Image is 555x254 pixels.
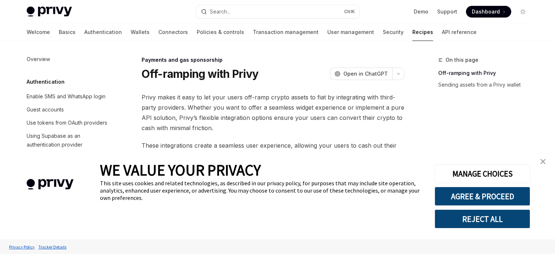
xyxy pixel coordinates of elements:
button: Open search [196,5,359,18]
a: Enable SMS and WhatsApp login [21,90,114,103]
a: Connectors [158,23,188,41]
span: WE VALUE YOUR PRIVACY [100,160,261,179]
a: Wallets [131,23,150,41]
button: Open in ChatGPT [330,68,392,80]
a: Tracker Details [36,240,68,253]
a: User management [327,23,374,41]
div: Enable SMS and WhatsApp login [27,92,105,101]
a: Sending assets from a Privy wallet [438,79,535,91]
a: Basics [59,23,76,41]
a: Overview [21,53,114,66]
span: Open in ChatGPT [343,70,388,77]
span: Privy makes it easy to let your users off-ramp crypto assets to fiat by integrating with third-pa... [142,92,405,133]
a: Using Supabase as an authentication provider [21,129,114,151]
div: This site uses cookies and related technologies, as described in our privacy policy, for purposes... [100,179,424,201]
h5: Authentication [27,77,65,86]
button: MANAGE CHOICES [435,164,530,183]
a: close banner [536,154,550,169]
div: Guest accounts [27,105,64,114]
a: Demo [414,8,428,15]
a: Guest accounts [21,103,114,116]
span: On this page [446,56,478,64]
a: Privacy Policy [7,240,36,253]
a: Welcome [27,23,50,41]
span: Dashboard [472,8,500,15]
img: light logo [27,7,72,17]
a: Dashboard [466,6,511,18]
h1: Off-ramping with Privy [142,67,259,80]
span: Ctrl K [344,9,355,15]
div: Payments and gas sponsorship [142,56,405,64]
a: Use tokens from OAuth providers [21,116,114,129]
a: Authentication [84,23,122,41]
span: These integrations create a seamless user experience, allowing your users to cash out their crypt... [142,140,405,161]
a: Policies & controls [197,23,244,41]
img: company logo [11,168,89,200]
a: API reference [442,23,477,41]
button: AGREE & PROCEED [435,187,530,206]
button: REJECT ALL [435,209,530,228]
button: Toggle dark mode [517,6,529,18]
div: Overview [27,55,50,64]
a: Off-ramping with Privy [438,67,535,79]
div: Use tokens from OAuth providers [27,118,107,127]
img: close banner [540,159,546,164]
a: Transaction management [253,23,319,41]
a: Recipes [412,23,433,41]
div: Search... [210,7,230,16]
a: Support [437,8,457,15]
div: Using Supabase as an authentication provider [27,132,110,149]
a: Security [383,23,404,41]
